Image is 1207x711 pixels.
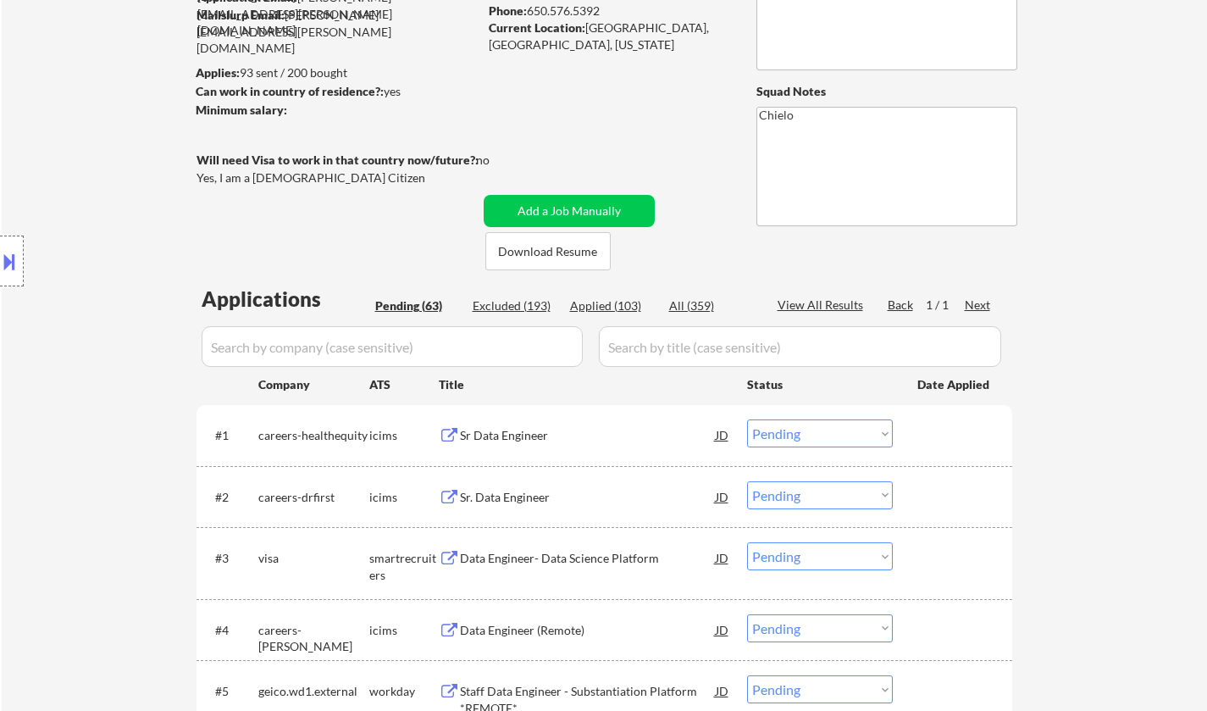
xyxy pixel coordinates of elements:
[258,427,369,444] div: careers-healthequity
[375,297,460,314] div: Pending (63)
[196,83,473,100] div: yes
[888,297,915,314] div: Back
[215,683,245,700] div: #5
[197,7,478,57] div: [PERSON_NAME][EMAIL_ADDRESS][PERSON_NAME][DOMAIN_NAME]
[197,8,285,22] strong: Mailslurp Email:
[369,683,439,700] div: workday
[489,3,527,18] strong: Phone:
[197,153,479,167] strong: Will need Visa to work in that country now/future?:
[714,481,731,512] div: JD
[258,622,369,655] div: careers-[PERSON_NAME]
[196,64,478,81] div: 93 sent / 200 bought
[917,376,992,393] div: Date Applied
[369,622,439,639] div: icims
[460,550,716,567] div: Data Engineer- Data Science Platform
[369,376,439,393] div: ATS
[747,369,893,399] div: Status
[196,103,287,117] strong: Minimum salary:
[489,20,585,35] strong: Current Location:
[476,152,524,169] div: no
[460,622,716,639] div: Data Engineer (Remote)
[489,3,728,19] div: 650.576.5392
[714,614,731,645] div: JD
[196,84,384,98] strong: Can work in country of residence?:
[369,489,439,506] div: icims
[926,297,965,314] div: 1 / 1
[485,232,611,270] button: Download Resume
[258,550,369,567] div: visa
[714,419,731,450] div: JD
[778,297,868,314] div: View All Results
[202,326,583,367] input: Search by company (case sensitive)
[258,489,369,506] div: careers-drfirst
[460,489,716,506] div: Sr. Data Engineer
[714,542,731,573] div: JD
[439,376,731,393] div: Title
[215,622,245,639] div: #4
[369,550,439,583] div: smartrecruiters
[460,427,716,444] div: Sr Data Engineer
[369,427,439,444] div: icims
[196,65,240,80] strong: Applies:
[714,675,731,706] div: JD
[756,83,1017,100] div: Squad Notes
[489,19,728,53] div: [GEOGRAPHIC_DATA], [GEOGRAPHIC_DATA], [US_STATE]
[258,376,369,393] div: Company
[215,550,245,567] div: #3
[473,297,557,314] div: Excluded (193)
[215,427,245,444] div: #1
[484,195,655,227] button: Add a Job Manually
[599,326,1001,367] input: Search by title (case sensitive)
[669,297,754,314] div: All (359)
[197,169,483,186] div: Yes, I am a [DEMOGRAPHIC_DATA] Citizen
[258,683,369,700] div: geico.wd1.external
[570,297,655,314] div: Applied (103)
[965,297,992,314] div: Next
[215,489,245,506] div: #2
